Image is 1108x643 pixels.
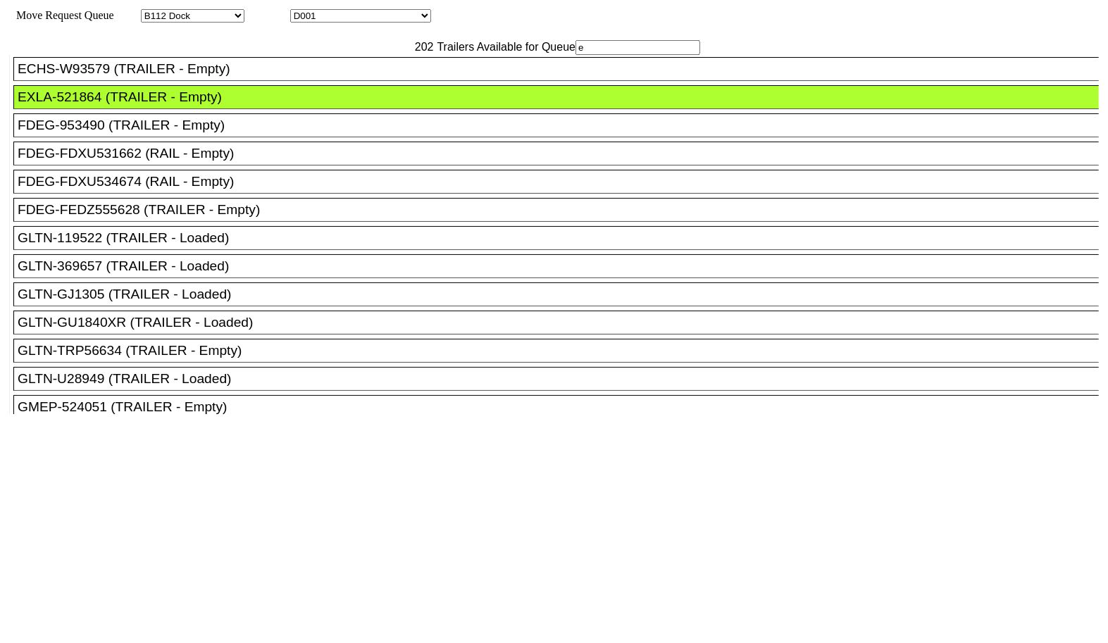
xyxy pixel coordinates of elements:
div: FDEG-953490 (TRAILER - Empty) [18,118,1107,133]
span: 202 [408,41,434,53]
div: GLTN-GJ1305 (TRAILER - Loaded) [18,287,1107,302]
div: GLTN-GU1840XR (TRAILER - Loaded) [18,315,1107,330]
div: GLTN-U28949 (TRAILER - Loaded) [18,371,1107,387]
div: FDEG-FDXU534674 (RAIL - Empty) [18,174,1107,189]
div: ECHS-W93579 (TRAILER - Empty) [18,61,1107,77]
div: GLTN-119522 (TRAILER - Loaded) [18,230,1107,246]
span: Move Request Queue [9,9,114,21]
span: Trailers Available for Queue [434,41,576,53]
span: Location [247,9,287,21]
div: EXLA-521864 (TRAILER - Empty) [18,89,1107,105]
div: GLTN-TRP56634 (TRAILER - Empty) [18,343,1107,358]
input: Filter Available Trailers [575,40,700,55]
div: GMEP-524051 (TRAILER - Empty) [18,399,1107,415]
div: FDEG-FEDZ555628 (TRAILER - Empty) [18,202,1107,218]
div: FDEG-FDXU531662 (RAIL - Empty) [18,146,1107,161]
div: GLTN-369657 (TRAILER - Loaded) [18,258,1107,274]
span: Area [116,9,138,21]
